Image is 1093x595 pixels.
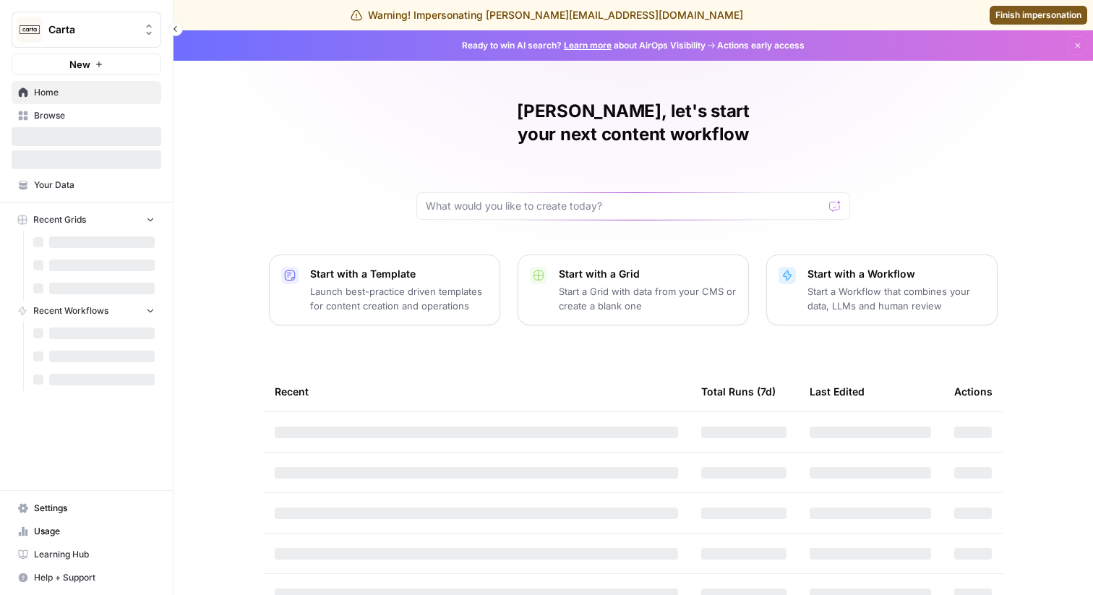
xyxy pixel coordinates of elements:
img: Carta Logo [17,17,43,43]
a: Learn more [564,40,612,51]
button: Recent Workflows [12,300,161,322]
h1: [PERSON_NAME], let's start your next content workflow [416,100,850,146]
div: Recent [275,372,678,411]
a: Finish impersonation [990,6,1087,25]
span: Recent Workflows [33,304,108,317]
button: Start with a TemplateLaunch best-practice driven templates for content creation and operations [269,254,500,325]
span: Ready to win AI search? about AirOps Visibility [462,39,706,52]
a: Usage [12,520,161,543]
span: Browse [34,109,155,122]
button: Help + Support [12,566,161,589]
span: Home [34,86,155,99]
div: Total Runs (7d) [701,372,776,411]
span: Carta [48,22,136,37]
a: Learning Hub [12,543,161,566]
button: Recent Grids [12,209,161,231]
span: Learning Hub [34,548,155,561]
a: Your Data [12,174,161,197]
span: Usage [34,525,155,538]
p: Start a Workflow that combines your data, LLMs and human review [807,284,985,313]
span: Help + Support [34,571,155,584]
p: Start with a Template [310,267,488,281]
p: Start a Grid with data from your CMS or create a blank one [559,284,737,313]
p: Launch best-practice driven templates for content creation and operations [310,284,488,313]
span: Settings [34,502,155,515]
button: Start with a WorkflowStart a Workflow that combines your data, LLMs and human review [766,254,998,325]
span: Finish impersonation [995,9,1081,22]
button: New [12,53,161,75]
div: Actions [954,372,993,411]
span: New [69,57,90,72]
input: What would you like to create today? [426,199,823,213]
a: Browse [12,104,161,127]
a: Settings [12,497,161,520]
a: Home [12,81,161,104]
div: Warning! Impersonating [PERSON_NAME][EMAIL_ADDRESS][DOMAIN_NAME] [351,8,743,22]
button: Start with a GridStart a Grid with data from your CMS or create a blank one [518,254,749,325]
div: Last Edited [810,372,865,411]
span: Actions early access [717,39,805,52]
span: Recent Grids [33,213,86,226]
span: Your Data [34,179,155,192]
button: Workspace: Carta [12,12,161,48]
p: Start with a Grid [559,267,737,281]
p: Start with a Workflow [807,267,985,281]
